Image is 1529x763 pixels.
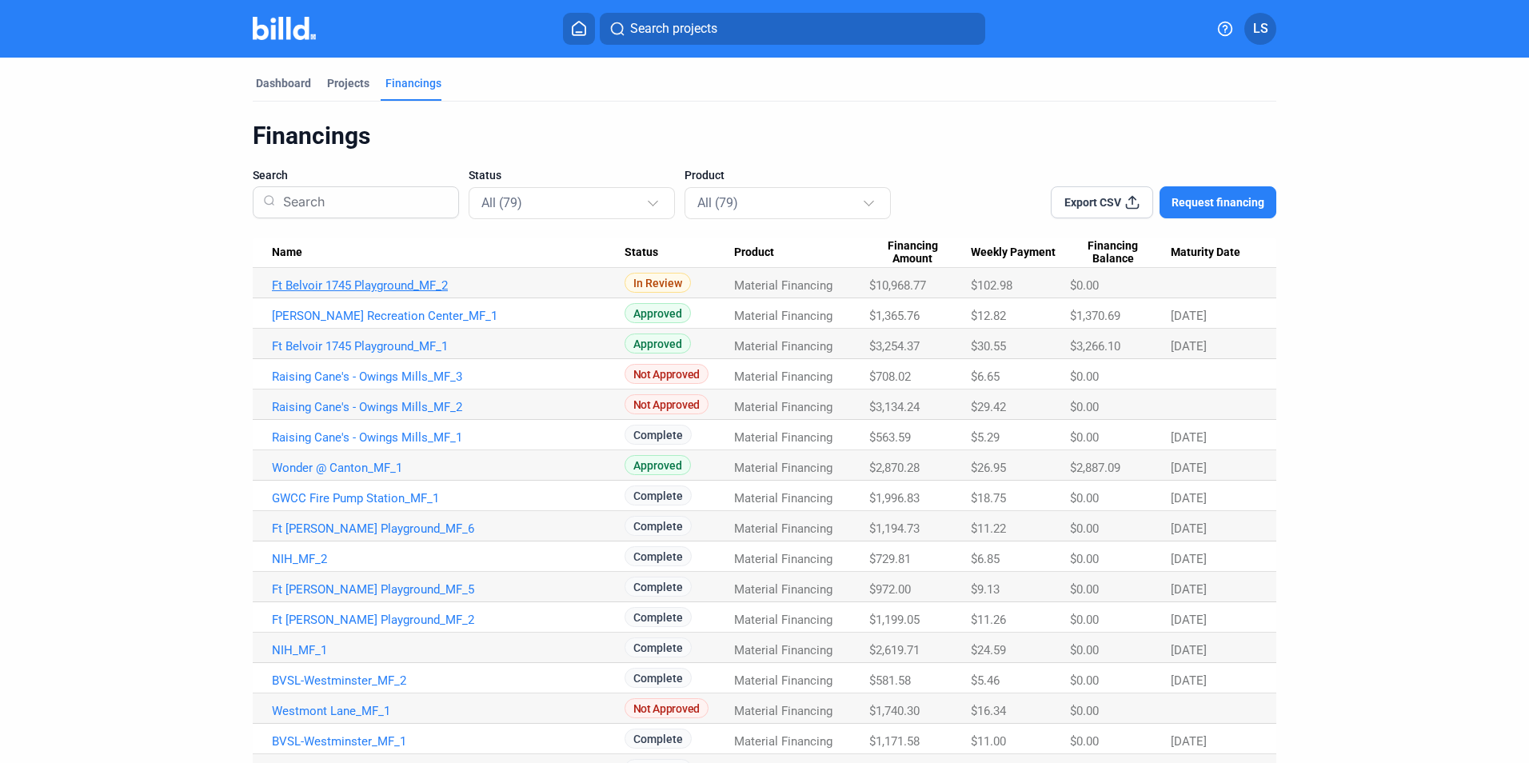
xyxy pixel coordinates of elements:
span: $708.02 [869,370,911,384]
span: Product [734,246,774,260]
span: [DATE] [1171,521,1207,536]
span: [DATE] [1171,339,1207,354]
span: $2,870.28 [869,461,920,475]
div: Financings [253,121,1276,151]
div: Financing Amount [869,239,970,266]
span: Financing Amount [869,239,956,266]
span: Material Financing [734,673,832,688]
span: [DATE] [1171,430,1207,445]
span: Maturity Date [1171,246,1240,260]
a: BVSL-Westminster_MF_1 [272,734,625,749]
span: $3,134.24 [869,400,920,414]
span: $29.42 [971,400,1006,414]
a: Ft [PERSON_NAME] Playground_MF_2 [272,613,625,627]
span: In Review [625,273,691,293]
span: $11.26 [971,613,1006,627]
a: Ft Belvoir 1745 Playground_MF_1 [272,339,625,354]
span: LS [1253,19,1268,38]
div: Dashboard [256,75,311,91]
span: $0.00 [1070,521,1099,536]
span: [DATE] [1171,643,1207,657]
span: $1,996.83 [869,491,920,505]
span: $0.00 [1070,278,1099,293]
span: Name [272,246,302,260]
div: Status [625,246,734,260]
span: $10,968.77 [869,278,926,293]
a: NIH_MF_1 [272,643,625,657]
a: Ft [PERSON_NAME] Playground_MF_6 [272,521,625,536]
div: Name [272,246,625,260]
span: [DATE] [1171,461,1207,475]
span: Material Financing [734,552,832,566]
span: $972.00 [869,582,911,597]
div: Weekly Payment [971,246,1070,260]
span: $3,266.10 [1070,339,1120,354]
div: Maturity Date [1171,246,1257,260]
span: $1,171.58 [869,734,920,749]
span: Complete [625,607,692,627]
span: Material Financing [734,582,832,597]
span: Material Financing [734,278,832,293]
span: $0.00 [1070,552,1099,566]
span: Search [253,167,288,183]
span: $30.55 [971,339,1006,354]
span: Request financing [1172,194,1264,210]
span: $2,619.71 [869,643,920,657]
span: Complete [625,637,692,657]
span: $16.34 [971,704,1006,718]
span: $9.13 [971,582,1000,597]
mat-select-trigger: All (79) [697,195,738,210]
span: $18.75 [971,491,1006,505]
span: Complete [625,729,692,749]
span: Approved [625,303,691,323]
span: $1,199.05 [869,613,920,627]
span: Status [469,167,501,183]
span: Material Financing [734,430,832,445]
a: NIH_MF_2 [272,552,625,566]
img: Billd Company Logo [253,17,316,40]
a: Ft Belvoir 1745 Playground_MF_2 [272,278,625,293]
span: Export CSV [1064,194,1121,210]
span: $0.00 [1070,400,1099,414]
span: $102.98 [971,278,1012,293]
span: Material Financing [734,613,832,627]
span: Complete [625,425,692,445]
span: Material Financing [734,704,832,718]
span: $0.00 [1070,430,1099,445]
span: Material Financing [734,521,832,536]
a: BVSL-Westminster_MF_2 [272,673,625,688]
span: $0.00 [1070,704,1099,718]
button: Search projects [600,13,985,45]
button: Request financing [1160,186,1276,218]
span: Not Approved [625,394,709,414]
span: Product [685,167,725,183]
a: Raising Cane's - Owings Mills_MF_2 [272,400,625,414]
span: Material Financing [734,400,832,414]
span: $1,740.30 [869,704,920,718]
span: Complete [625,546,692,566]
a: Raising Cane's - Owings Mills_MF_1 [272,430,625,445]
span: Material Financing [734,643,832,657]
div: Financing Balance [1070,239,1171,266]
span: $0.00 [1070,613,1099,627]
div: Projects [327,75,369,91]
span: $12.82 [971,309,1006,323]
span: Material Financing [734,370,832,384]
span: Material Financing [734,339,832,354]
button: Export CSV [1051,186,1153,218]
span: $563.59 [869,430,911,445]
span: [DATE] [1171,552,1207,566]
a: GWCC Fire Pump Station_MF_1 [272,491,625,505]
span: Not Approved [625,364,709,384]
span: $6.85 [971,552,1000,566]
span: Approved [625,334,691,354]
span: Weekly Payment [971,246,1056,260]
span: Material Financing [734,309,832,323]
span: $26.95 [971,461,1006,475]
span: [DATE] [1171,673,1207,688]
span: Approved [625,455,691,475]
span: Search projects [630,19,717,38]
div: Financings [385,75,441,91]
span: $581.58 [869,673,911,688]
span: $729.81 [869,552,911,566]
